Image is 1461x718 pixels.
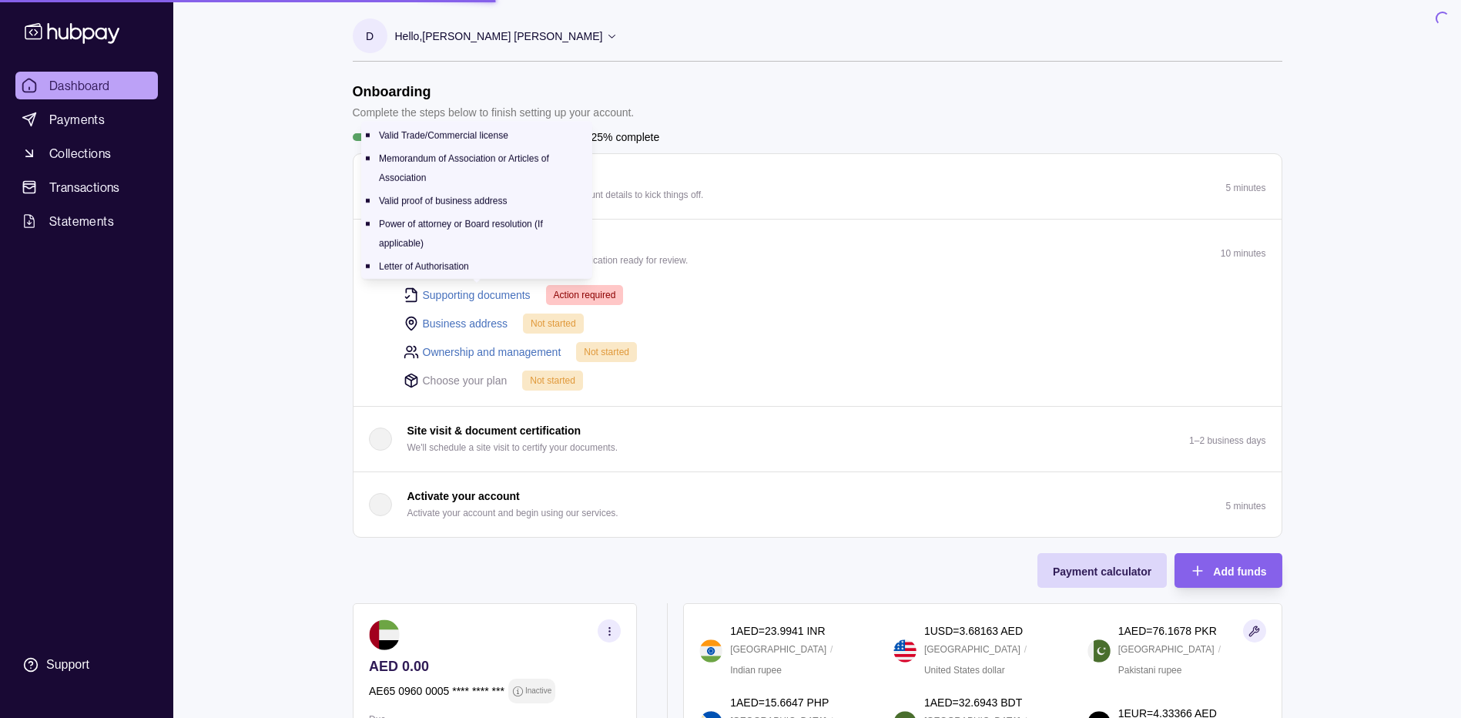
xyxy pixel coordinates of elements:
[49,110,105,129] span: Payments
[1218,641,1221,658] p: /
[49,212,114,230] span: Statements
[15,106,158,133] a: Payments
[15,207,158,235] a: Statements
[395,28,603,45] p: Hello, [PERSON_NAME] [PERSON_NAME]
[49,178,120,196] span: Transactions
[1189,435,1265,446] p: 1–2 business days
[1118,662,1182,679] p: Pakistani rupee
[730,641,826,658] p: [GEOGRAPHIC_DATA]
[531,318,576,329] span: Not started
[379,153,549,183] p: Memorandum of Association or Articles of Association
[379,261,469,272] p: Letter of Authorisation
[423,372,508,389] p: Choose your plan
[730,622,825,639] p: 1 AED = 23.9941 INR
[924,622,1023,639] p: 1 USD = 3.68163 AED
[1118,641,1215,658] p: [GEOGRAPHIC_DATA]
[354,220,1282,284] button: Submit application Complete the following tasks to get your application ready for review.10 minutes
[46,656,89,673] div: Support
[423,344,561,361] a: Ownership and management
[407,439,618,456] p: We'll schedule a site visit to certify your documents.
[924,641,1020,658] p: [GEOGRAPHIC_DATA]
[591,129,660,146] p: 25% complete
[15,72,158,99] a: Dashboard
[1053,565,1151,578] span: Payment calculator
[830,641,833,658] p: /
[1225,183,1265,193] p: 5 minutes
[354,472,1282,537] button: Activate your account Activate your account and begin using our services.5 minutes
[1037,553,1167,588] button: Payment calculator
[49,76,110,95] span: Dashboard
[1118,622,1217,639] p: 1 AED = 76.1678 PKR
[15,139,158,167] a: Collections
[369,619,400,650] img: ae
[1225,501,1265,512] p: 5 minutes
[407,422,581,439] p: Site visit & document certification
[730,694,829,711] p: 1 AED = 15.6647 PHP
[354,407,1282,471] button: Site visit & document certification We'll schedule a site visit to certify your documents.1–2 bus...
[379,196,508,206] p: Valid proof of business address
[15,649,158,681] a: Support
[584,347,629,357] span: Not started
[1174,553,1282,588] button: Add funds
[893,639,916,663] img: us
[924,662,1005,679] p: United States dollar
[15,173,158,201] a: Transactions
[699,639,722,663] img: in
[354,284,1282,406] div: Submit application Complete the following tasks to get your application ready for review.10 minutes
[379,219,543,249] p: Power of attorney or Board resolution (If applicable)
[730,662,782,679] p: Indian rupee
[379,130,508,141] p: Valid Trade/Commercial license
[530,375,575,386] span: Not started
[524,683,551,700] p: Inactive
[1024,641,1027,658] p: /
[366,28,374,45] p: D
[353,83,635,100] h1: Onboarding
[354,154,1282,219] button: Register your account Let's start with the basics. Confirm your account details to kick things of...
[924,694,1022,711] p: 1 AED = 32.6943 BDT
[49,144,111,163] span: Collections
[407,505,618,522] p: Activate your account and begin using our services.
[1213,565,1266,578] span: Add funds
[423,315,508,332] a: Business address
[353,104,635,121] p: Complete the steps below to finish setting up your account.
[1087,639,1111,663] img: pk
[423,287,531,304] a: Supporting documents
[554,290,616,300] span: Action required
[407,488,520,505] p: Activate your account
[1221,248,1266,259] p: 10 minutes
[369,658,621,675] p: AED 0.00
